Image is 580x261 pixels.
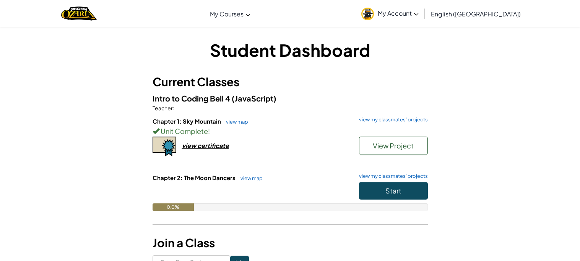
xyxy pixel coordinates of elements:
span: Start [385,186,401,195]
button: View Project [359,137,428,155]
span: : [173,105,174,111]
span: My Courses [210,10,244,18]
div: view certificate [182,142,229,150]
a: English ([GEOGRAPHIC_DATA]) [427,3,525,24]
button: Start [359,182,428,200]
span: Unit Complete [159,127,208,135]
h3: Join a Class [153,234,428,251]
a: My Courses [206,3,254,24]
span: ! [208,127,210,135]
a: view map [222,119,248,125]
span: Intro to Coding Bell 4 [153,93,232,103]
span: My Account [378,9,419,17]
span: (JavaScript) [232,93,276,103]
h3: Current Classes [153,73,428,90]
img: certificate-icon.png [153,137,176,156]
span: English ([GEOGRAPHIC_DATA]) [431,10,521,18]
a: view my classmates' projects [355,174,428,179]
a: Ozaria by CodeCombat logo [61,6,97,21]
span: Teacher [153,105,173,111]
img: avatar [361,8,374,20]
a: My Account [357,2,422,26]
a: view certificate [153,142,229,150]
span: Chapter 1: Sky Mountain [153,118,222,125]
div: 0.0% [153,203,194,211]
h1: Student Dashboard [153,38,428,62]
span: Chapter 2: The Moon Dancers [153,174,237,181]
a: view map [237,175,263,181]
img: Home [61,6,97,21]
a: view my classmates' projects [355,117,428,122]
span: View Project [373,141,414,150]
